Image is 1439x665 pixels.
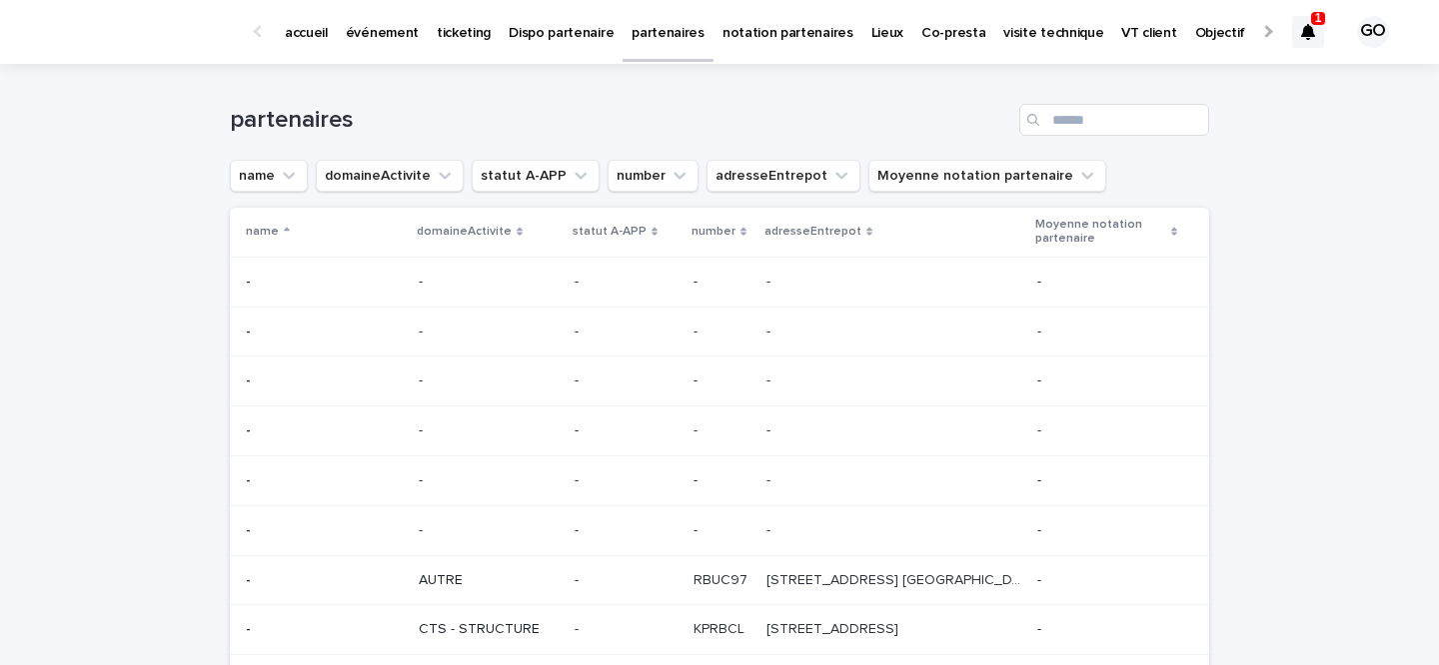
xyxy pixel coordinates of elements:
p: - [766,468,774,489]
input: Search [1019,104,1209,136]
p: - [246,368,255,389]
tr: -- ---- -- -- [230,505,1209,555]
p: [STREET_ADDRESS] [GEOGRAPHIC_DATA] [766,568,1025,589]
tr: -- ---- -- -- [230,257,1209,307]
button: domaineActivite [316,160,464,192]
p: - [575,472,678,489]
p: KPRBCL [694,617,748,638]
p: - [575,324,678,340]
p: - [766,320,774,340]
p: - [419,274,559,291]
p: - [419,422,559,439]
p: number [692,221,735,243]
p: - [419,324,559,340]
p: - [575,522,678,539]
p: - [766,270,774,291]
p: - [1037,568,1045,589]
tr: -- ---- -- -- [230,406,1209,456]
tr: -- CTS - STRUCTURE-KPRBCLKPRBCL [STREET_ADDRESS][STREET_ADDRESS] -- [230,605,1209,655]
p: - [419,522,559,539]
p: adresseEntrepot [764,221,861,243]
p: - [694,518,702,539]
tr: -- ---- -- -- [230,307,1209,356]
p: - [575,422,678,439]
p: - [1037,320,1045,340]
tr: -- ---- -- -- [230,455,1209,505]
p: - [246,568,255,589]
p: - [1037,518,1045,539]
p: - [694,418,702,439]
p: CTS - STRUCTURE [419,621,559,638]
p: [STREET_ADDRESS] [766,617,902,638]
p: - [575,572,678,589]
p: - [766,418,774,439]
p: - [766,518,774,539]
p: - [694,320,702,340]
p: - [246,418,255,439]
div: 1 [1292,16,1324,48]
p: - [694,368,702,389]
h1: partenaires [230,106,1011,135]
button: statut A-APP [472,160,600,192]
p: - [1037,270,1045,291]
p: - [1037,617,1045,638]
p: - [766,368,774,389]
tr: -- AUTRE-RBUC97RBUC97 [STREET_ADDRESS] [GEOGRAPHIC_DATA][STREET_ADDRESS] [GEOGRAPHIC_DATA] -- [230,555,1209,605]
p: - [694,468,702,489]
p: - [246,617,255,638]
p: Moyenne notation partenaire [1035,214,1166,251]
p: - [1037,368,1045,389]
div: GO [1357,16,1389,48]
button: number [608,160,699,192]
p: - [419,372,559,389]
p: - [575,274,678,291]
tr: -- ---- -- -- [230,356,1209,406]
p: - [1037,468,1045,489]
p: - [246,320,255,340]
p: 1 [1315,11,1322,25]
img: Ls34BcGeRexTGTNfXpUC [40,12,234,52]
p: name [246,221,279,243]
p: - [246,468,255,489]
button: Moyenne notation partenaire [868,160,1106,192]
p: RBUC97 [694,568,751,589]
p: AUTRE [419,572,559,589]
p: - [1037,418,1045,439]
p: - [575,621,678,638]
p: domaineActivite [417,221,512,243]
p: - [246,270,255,291]
button: adresseEntrepot [707,160,860,192]
p: - [246,518,255,539]
p: - [694,270,702,291]
p: - [575,372,678,389]
button: name [230,160,308,192]
p: - [419,472,559,489]
p: statut A-APP [573,221,647,243]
